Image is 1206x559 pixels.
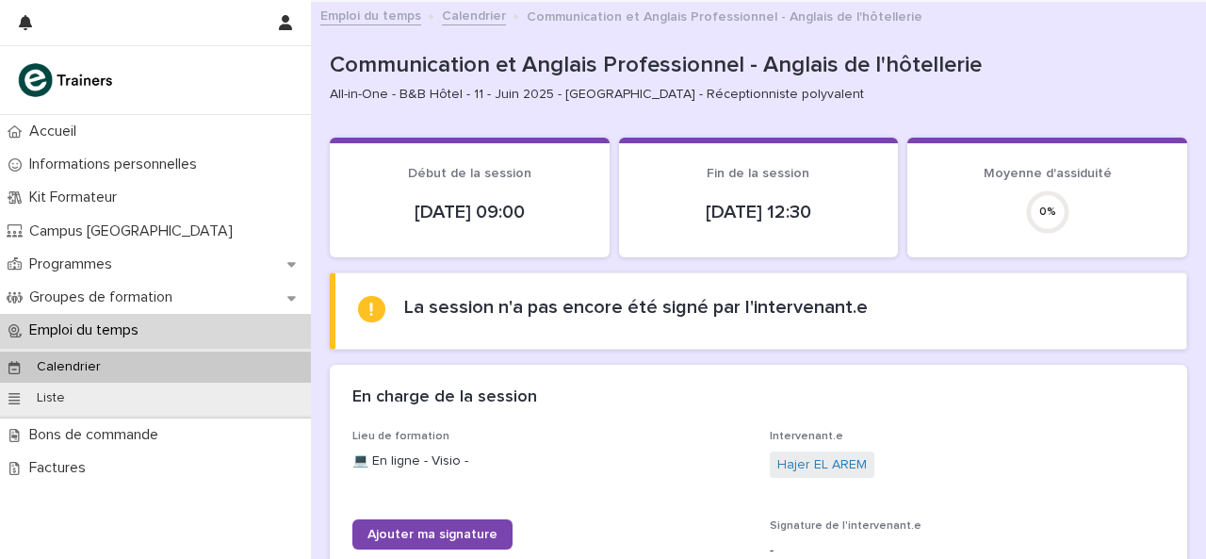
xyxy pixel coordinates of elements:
p: All-in-One - B&B Hôtel - 11 - Juin 2025 - [GEOGRAPHIC_DATA] - Réceptionniste polyvalent [330,87,1172,103]
span: Ajouter ma signature [367,528,497,541]
a: Calendrier [442,4,506,25]
h2: La session n'a pas encore été signé par l'intervenant.e [404,296,868,319]
h2: En charge de la session [352,387,537,408]
p: [DATE] 09:00 [352,201,587,223]
span: Début de la session [408,167,531,180]
p: Accueil [22,123,91,140]
p: [DATE] 12:30 [642,201,876,223]
p: Groupes de formation [22,288,187,306]
img: K0CqGN7SDeD6s4JG8KQk [15,61,119,99]
p: Informations personnelles [22,156,212,173]
p: Calendrier [22,359,116,375]
a: Emploi du temps [320,4,421,25]
p: Kit Formateur [22,189,132,206]
p: Bons de commande [22,426,173,444]
p: Communication et Anglais Professionnel - Anglais de l'hôtellerie [330,52,1180,79]
span: Moyenne d'assiduité [984,167,1112,180]
p: Campus [GEOGRAPHIC_DATA] [22,222,248,240]
span: Intervenant.e [770,431,843,442]
p: Programmes [22,255,127,273]
p: 💻 En ligne - Visio - [352,452,747,471]
div: 0 % [1025,206,1070,219]
a: Hajer EL AREM [777,455,867,475]
span: Lieu de formation [352,431,449,442]
span: Signature de l'intervenant.e [770,520,921,532]
a: Ajouter ma signature [352,519,513,550]
p: Liste [22,390,80,406]
span: Fin de la session [707,167,809,180]
p: Factures [22,459,101,477]
p: Emploi du temps [22,321,154,339]
p: Communication et Anglais Professionnel - Anglais de l'hôtellerie [527,5,922,25]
